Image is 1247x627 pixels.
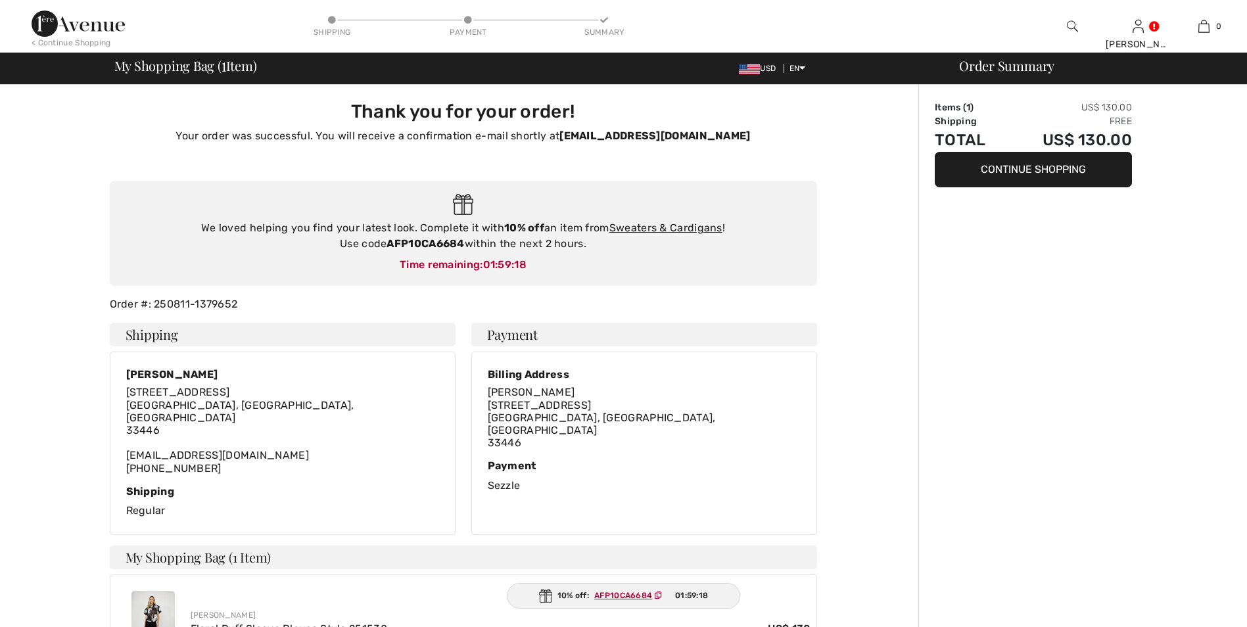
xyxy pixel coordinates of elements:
div: 10% off: [507,583,741,609]
h4: Payment [471,323,817,346]
td: Shipping [935,114,1006,128]
img: My Bag [1198,18,1210,34]
button: Continue Shopping [935,152,1132,187]
span: USD [739,64,781,73]
td: Items ( ) [935,101,1006,114]
h4: My Shopping Bag (1 Item) [110,546,817,569]
div: Payment [448,26,488,38]
div: Time remaining: [123,257,804,273]
span: 01:59:18 [675,590,708,601]
a: Sign In [1133,20,1144,32]
td: US$ 130.00 [1006,101,1132,114]
img: US Dollar [739,64,760,74]
div: Summary [584,26,624,38]
a: 0 [1171,18,1236,34]
span: 1 [966,102,970,113]
td: Total [935,128,1006,152]
strong: [EMAIL_ADDRESS][DOMAIN_NAME] [559,129,750,142]
strong: AFP10CA6684 [387,237,464,250]
img: My Info [1133,18,1144,34]
div: < Continue Shopping [32,37,111,49]
ins: AFP10CA6684 [594,591,652,600]
div: Payment [488,459,801,472]
td: Free [1006,114,1132,128]
div: We loved helping you find your latest look. Complete it with an item from ! Use code within the n... [123,220,804,252]
span: 1 [222,56,226,73]
img: 1ère Avenue [32,11,125,37]
img: search the website [1067,18,1078,34]
div: Billing Address [488,368,801,381]
div: Order Summary [943,59,1239,72]
span: My Shopping Bag ( Item) [114,59,257,72]
div: Shipping [126,485,439,498]
span: 01:59:18 [483,258,527,271]
div: [EMAIL_ADDRESS][DOMAIN_NAME] [PHONE_NUMBER] [126,386,439,474]
span: [STREET_ADDRESS] [GEOGRAPHIC_DATA], [GEOGRAPHIC_DATA], [GEOGRAPHIC_DATA] 33446 [126,386,354,436]
div: [PERSON_NAME] [191,609,811,621]
div: Order #: 250811-1379652 [102,296,825,312]
span: [STREET_ADDRESS] [GEOGRAPHIC_DATA], [GEOGRAPHIC_DATA], [GEOGRAPHIC_DATA] 33446 [488,399,716,450]
h4: Shipping [110,323,456,346]
strong: 10% off [504,221,544,234]
div: Shipping [312,26,352,38]
div: Regular [126,485,439,519]
div: [PERSON_NAME] [126,368,439,381]
a: Sweaters & Cardigans [609,221,722,234]
div: Sezzle [488,459,801,493]
span: 0 [1216,20,1221,32]
h3: Thank you for your order! [118,101,809,123]
td: US$ 130.00 [1006,128,1132,152]
img: Gift.svg [453,194,473,216]
img: Gift.svg [539,589,552,603]
p: Your order was successful. You will receive a confirmation e-mail shortly at [118,128,809,144]
span: [PERSON_NAME] [488,386,575,398]
span: EN [789,64,806,73]
div: [PERSON_NAME] [1106,37,1170,51]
